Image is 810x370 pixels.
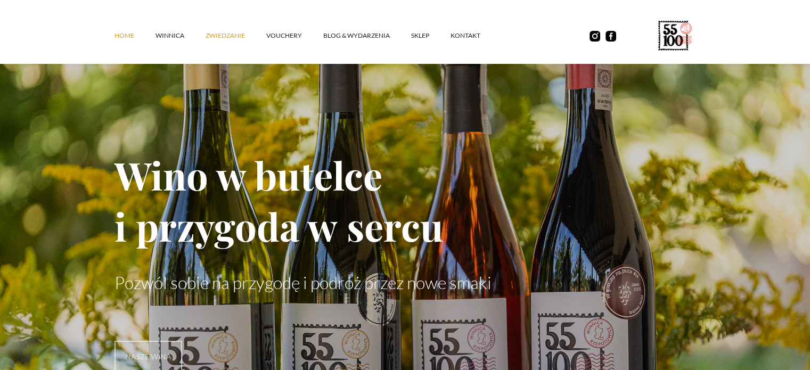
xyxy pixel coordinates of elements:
[206,20,266,52] a: ZWIEDZANIE
[323,20,411,52] a: Blog & Wydarzenia
[114,149,696,251] h1: Wino w butelce i przygoda w sercu
[266,20,323,52] a: vouchery
[114,273,696,293] p: Pozwól sobie na przygodę i podróż przez nowe smaki
[156,20,206,52] a: winnica
[411,20,451,52] a: SKLEP
[114,20,156,52] a: Home
[451,20,502,52] a: kontakt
